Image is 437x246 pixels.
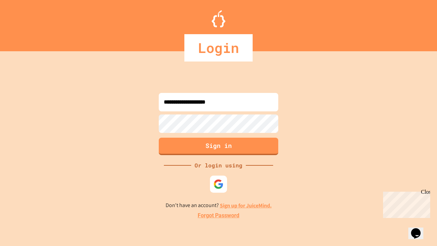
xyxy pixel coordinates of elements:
div: Chat with us now!Close [3,3,47,43]
div: Or login using [191,161,246,169]
a: Sign up for JuiceMind. [220,202,272,209]
img: google-icon.svg [213,179,224,189]
div: Login [184,34,253,61]
button: Sign in [159,138,278,155]
img: Logo.svg [212,10,225,27]
iframe: chat widget [380,189,430,218]
p: Don't have an account? [166,201,272,210]
iframe: chat widget [408,219,430,239]
a: Forgot Password [198,211,239,220]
